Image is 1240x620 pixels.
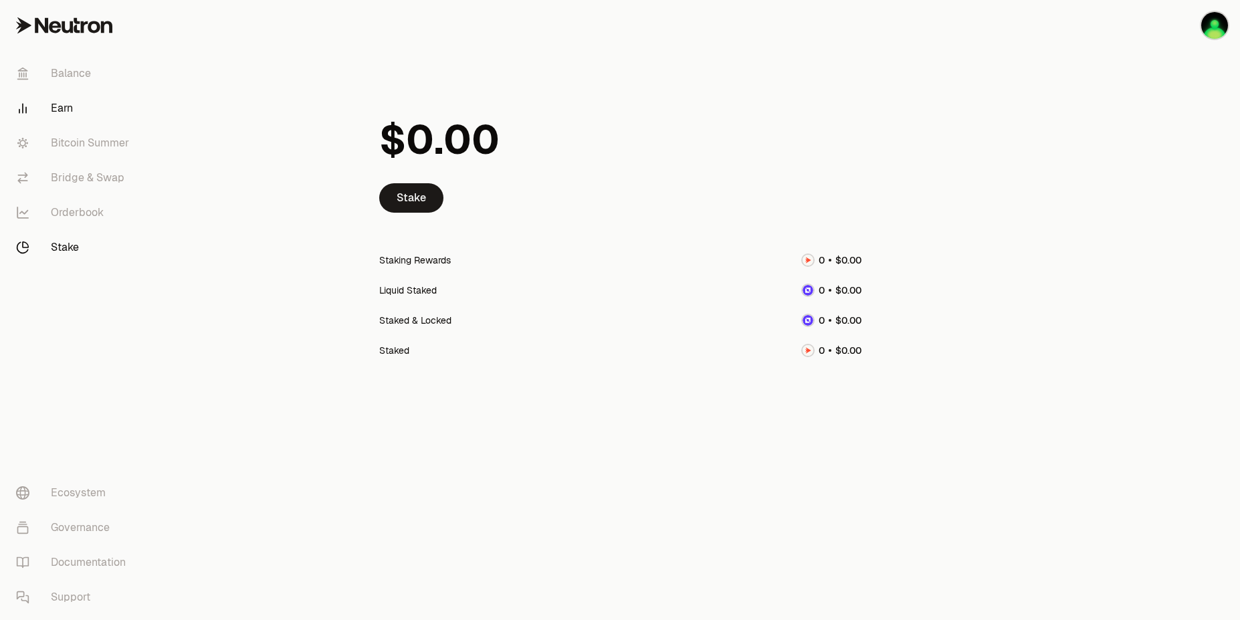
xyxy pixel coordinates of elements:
[803,255,813,266] img: NTRN Logo
[5,230,144,265] a: Stake
[5,510,144,545] a: Governance
[5,195,144,230] a: Orderbook
[379,183,443,213] a: Stake
[5,545,144,580] a: Documentation
[1201,12,1228,39] img: K1
[379,344,409,357] div: Staked
[803,285,813,296] img: dNTRN Logo
[5,161,144,195] a: Bridge & Swap
[5,56,144,91] a: Balance
[5,126,144,161] a: Bitcoin Summer
[379,284,437,297] div: Liquid Staked
[379,253,451,267] div: Staking Rewards
[803,315,813,326] img: dNTRN Logo
[5,580,144,615] a: Support
[379,314,451,327] div: Staked & Locked
[5,91,144,126] a: Earn
[5,476,144,510] a: Ecosystem
[803,345,813,356] img: NTRN Logo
